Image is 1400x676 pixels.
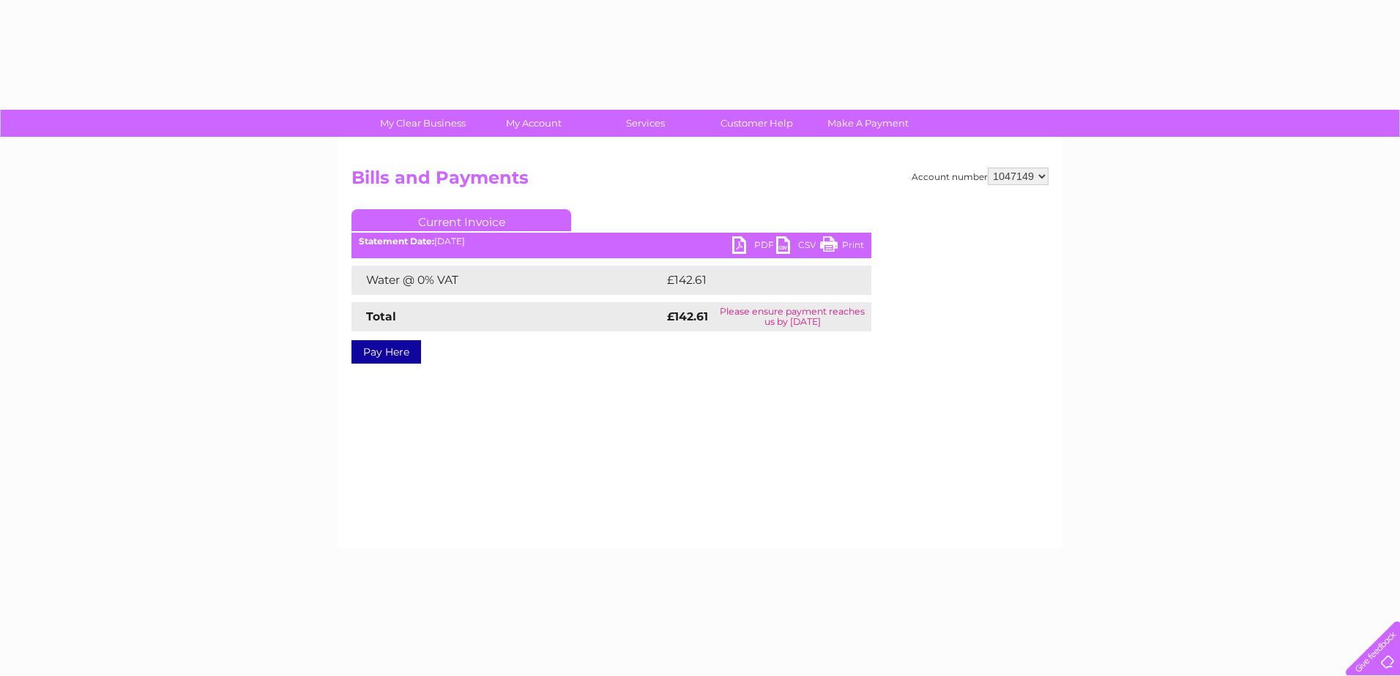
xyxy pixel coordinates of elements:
a: Customer Help [696,110,817,137]
a: My Account [474,110,595,137]
div: Account number [912,168,1049,185]
a: Make A Payment [808,110,928,137]
a: My Clear Business [362,110,483,137]
a: Current Invoice [351,209,571,231]
td: Water @ 0% VAT [351,266,663,295]
a: CSV [776,236,820,258]
strong: £142.61 [667,309,708,323]
a: Pay Here [351,340,421,364]
a: PDF [732,236,776,258]
td: Please ensure payment reaches us by [DATE] [713,302,871,331]
strong: Total [366,309,396,323]
td: £142.61 [663,266,844,295]
a: Services [585,110,706,137]
a: Print [820,236,864,258]
b: Statement Date: [359,236,434,247]
div: [DATE] [351,236,871,247]
h2: Bills and Payments [351,168,1049,195]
